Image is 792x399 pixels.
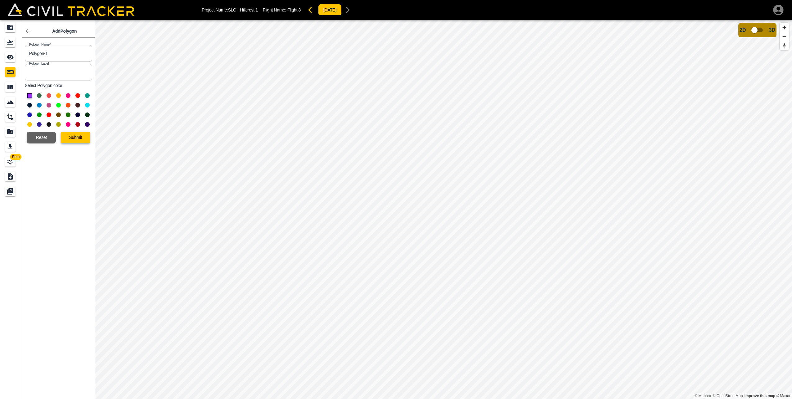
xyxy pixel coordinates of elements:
[695,394,712,398] a: Mapbox
[318,4,342,16] button: [DATE]
[780,32,789,41] button: Zoom out
[740,27,746,33] span: 2D
[713,394,743,398] a: OpenStreetMap
[287,7,301,12] span: Flight 8
[745,394,775,398] a: Map feedback
[780,23,789,32] button: Zoom in
[769,27,775,33] span: 3D
[7,3,134,16] img: Civil Tracker
[780,41,789,50] button: Reset bearing to north
[95,20,792,399] canvas: Map
[263,7,301,12] p: Flight Name:
[202,7,258,12] p: Project Name: SLO - Hillcrest 1
[776,394,790,398] a: Maxar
